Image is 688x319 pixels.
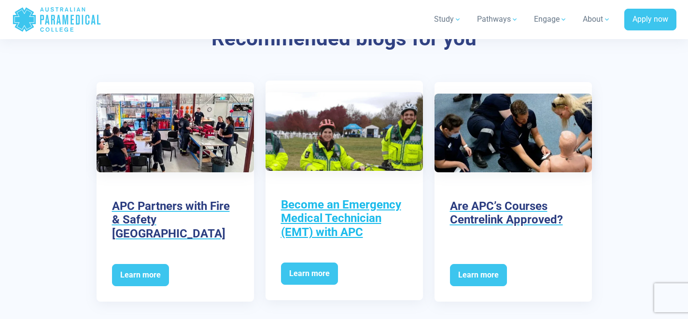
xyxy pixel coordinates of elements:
[266,92,423,171] img: Become an Emergency Medical Technician (EMT) with APC
[281,263,338,285] span: Learn more
[528,6,573,33] a: Engage
[112,199,239,241] h3: APC Partners with Fire & Safety [GEOGRAPHIC_DATA]
[624,9,676,31] a: Apply now
[281,198,407,239] h3: Become an Emergency Medical Technician (EMT) with APC
[97,82,254,302] a: APC Partners with Fire & Safety [GEOGRAPHIC_DATA] Learn more
[12,4,101,35] a: Australian Paramedical College
[471,6,524,33] a: Pathways
[435,82,592,302] a: Are APC’s Courses Centrelink Approved? Learn more
[97,94,254,172] img: APC Partners with Fire & Safety Australia
[450,264,507,286] span: Learn more
[435,94,592,172] img: Are APC’s Courses Centrelink Approved?
[112,264,169,286] span: Learn more
[428,6,467,33] a: Study
[577,6,617,33] a: About
[266,81,423,300] a: Become an Emergency Medical Technician (EMT) with APC Learn more
[450,199,576,227] h3: Are APC’s Courses Centrelink Approved?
